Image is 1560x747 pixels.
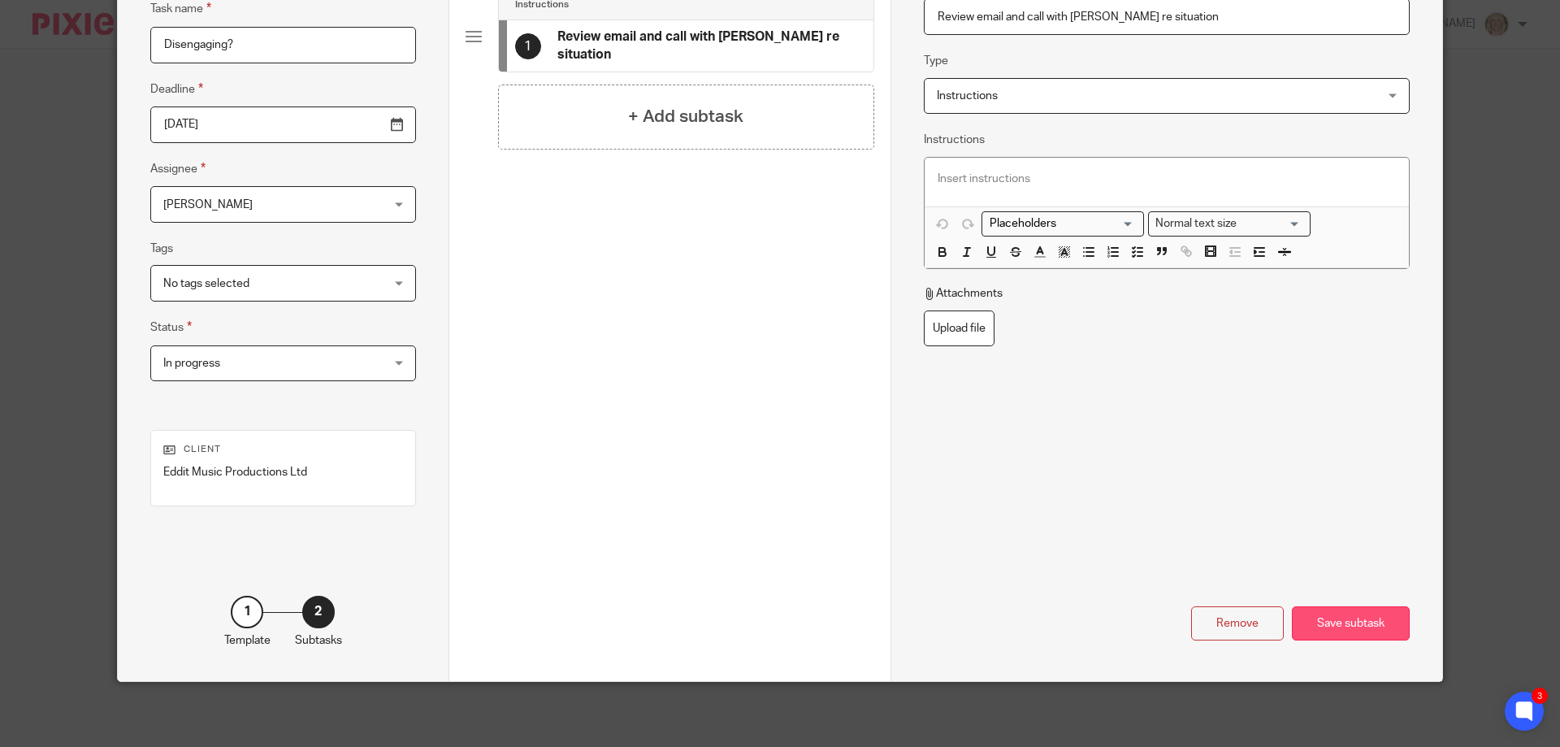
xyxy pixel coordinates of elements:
[163,443,403,456] p: Client
[1148,211,1311,237] div: Text styles
[1292,606,1410,641] div: Save subtask
[924,53,948,69] label: Type
[924,285,1003,302] p: Attachments
[163,358,220,369] span: In progress
[1242,215,1301,232] input: Search for option
[515,33,541,59] div: 1
[1532,688,1548,704] div: 3
[302,596,335,628] div: 2
[163,278,249,289] span: No tags selected
[163,199,253,211] span: [PERSON_NAME]
[150,318,192,337] label: Status
[295,632,342,649] p: Subtasks
[981,211,1144,237] div: Search for option
[924,132,985,148] label: Instructions
[231,596,263,628] div: 1
[937,90,998,102] span: Instructions
[984,215,1134,232] input: Search for option
[1152,215,1241,232] span: Normal text size
[628,104,743,129] h4: + Add subtask
[150,27,416,63] input: Task name
[163,464,403,480] p: Eddit Music Productions Ltd
[150,80,203,98] label: Deadline
[1191,606,1284,641] div: Remove
[224,632,271,649] p: Template
[150,241,173,257] label: Tags
[1148,211,1311,237] div: Search for option
[924,311,994,347] label: Upload file
[557,28,857,63] h4: Review email and call with [PERSON_NAME] re situation
[150,106,416,143] input: Use the arrow keys to pick a date
[150,159,206,178] label: Assignee
[981,211,1144,237] div: Placeholders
